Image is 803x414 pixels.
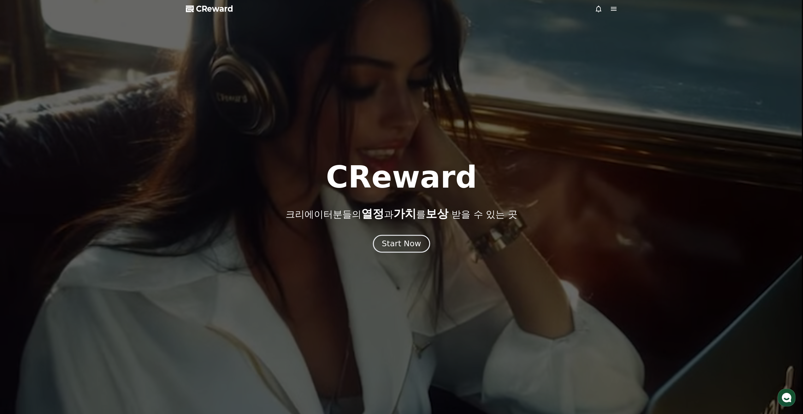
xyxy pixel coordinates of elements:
[393,207,416,220] span: 가치
[58,210,65,215] span: 대화
[286,207,517,220] p: 크리에이터분들의 과 를 받을 수 있는 곳
[97,209,105,214] span: 설정
[2,200,42,216] a: 홈
[20,209,24,214] span: 홈
[326,162,477,192] h1: CReward
[361,207,384,220] span: 열정
[382,238,421,249] div: Start Now
[373,235,430,253] button: Start Now
[426,207,448,220] span: 보상
[374,242,429,248] a: Start Now
[42,200,81,216] a: 대화
[81,200,121,216] a: 설정
[196,4,233,14] span: CReward
[186,4,233,14] a: CReward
